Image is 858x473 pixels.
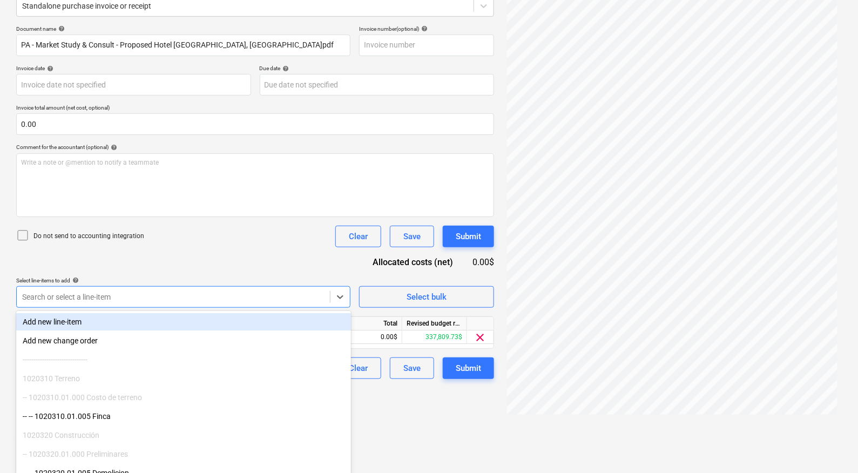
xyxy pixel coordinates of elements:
div: Invoice number (optional) [359,25,494,32]
button: Save [390,357,434,379]
button: Clear [335,226,381,247]
div: -- 1020310.01.000 Costo de terreno [16,389,351,406]
div: 0.00$ [337,330,402,344]
span: help [281,65,289,72]
input: Invoice total amount (net cost, optional) [16,113,494,135]
div: Submit [456,361,481,375]
span: clear [474,331,487,344]
input: Invoice number [359,35,494,56]
div: Save [403,229,421,244]
div: 0.00$ [470,256,494,268]
div: Revised budget remaining [402,317,467,330]
div: Due date [260,65,495,72]
button: Save [390,226,434,247]
span: help [419,25,428,32]
div: 1020320 Construcción [16,427,351,444]
div: ------------------------------ [16,351,351,368]
div: Add new line-item [16,313,351,330]
div: Invoice date [16,65,251,72]
button: Submit [443,226,494,247]
div: Save [403,361,421,375]
div: Submit [456,229,481,244]
span: help [70,277,79,283]
div: 1020310 Terreno [16,370,351,387]
input: Document name [16,35,350,56]
div: -- 1020320.01.000 Preliminares [16,445,351,463]
span: help [56,25,65,32]
div: Select line-items to add [16,277,350,284]
button: Clear [335,357,381,379]
div: Document name [16,25,350,32]
div: Select bulk [407,290,447,304]
input: Invoice date not specified [16,74,251,96]
span: help [45,65,53,72]
div: Add new change order [16,332,351,349]
div: Allocated costs (net) [354,256,470,268]
input: Due date not specified [260,74,495,96]
p: Invoice total amount (net cost, optional) [16,104,494,113]
div: Comment for the accountant (optional) [16,144,494,151]
div: Total [337,317,402,330]
span: help [109,144,117,151]
div: -- -- 1020310.01.005 Finca [16,408,351,425]
button: Select bulk [359,286,494,308]
div: 337,809.73$ [402,330,467,344]
iframe: Chat Widget [804,421,858,473]
p: Do not send to accounting integration [33,232,144,241]
div: Clear [349,361,368,375]
div: Widget de chat [804,421,858,473]
button: Submit [443,357,494,379]
div: Clear [349,229,368,244]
